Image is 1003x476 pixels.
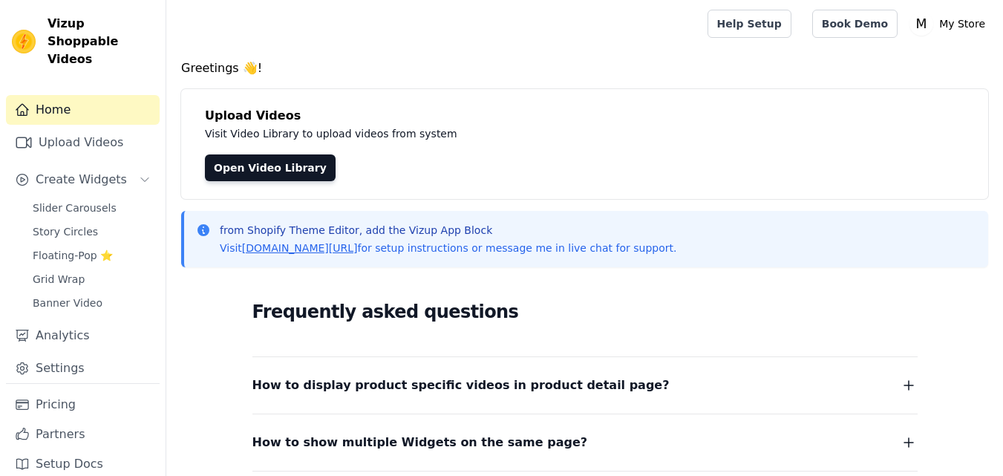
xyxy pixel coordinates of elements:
[24,269,160,290] a: Grid Wrap
[24,293,160,313] a: Banner Video
[252,297,918,327] h2: Frequently asked questions
[48,15,154,68] span: Vizup Shoppable Videos
[252,375,670,396] span: How to display product specific videos in product detail page?
[933,10,991,37] p: My Store
[242,242,358,254] a: [DOMAIN_NAME][URL]
[812,10,898,38] a: Book Demo
[916,16,927,31] text: M
[220,241,676,255] p: Visit for setup instructions or message me in live chat for support.
[205,125,870,143] p: Visit Video Library to upload videos from system
[708,10,791,38] a: Help Setup
[33,296,102,310] span: Banner Video
[33,224,98,239] span: Story Circles
[6,321,160,351] a: Analytics
[6,390,160,420] a: Pricing
[33,272,85,287] span: Grid Wrap
[6,353,160,383] a: Settings
[24,221,160,242] a: Story Circles
[6,95,160,125] a: Home
[33,248,113,263] span: Floating-Pop ⭐
[252,375,918,396] button: How to display product specific videos in product detail page?
[6,165,160,195] button: Create Widgets
[205,154,336,181] a: Open Video Library
[24,245,160,266] a: Floating-Pop ⭐
[33,200,117,215] span: Slider Carousels
[205,107,964,125] h4: Upload Videos
[220,223,676,238] p: from Shopify Theme Editor, add the Vizup App Block
[6,420,160,449] a: Partners
[36,171,127,189] span: Create Widgets
[24,198,160,218] a: Slider Carousels
[909,10,991,37] button: M My Store
[252,432,918,453] button: How to show multiple Widgets on the same page?
[6,128,160,157] a: Upload Videos
[12,30,36,53] img: Vizup
[252,432,588,453] span: How to show multiple Widgets on the same page?
[181,59,988,77] h4: Greetings 👋!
